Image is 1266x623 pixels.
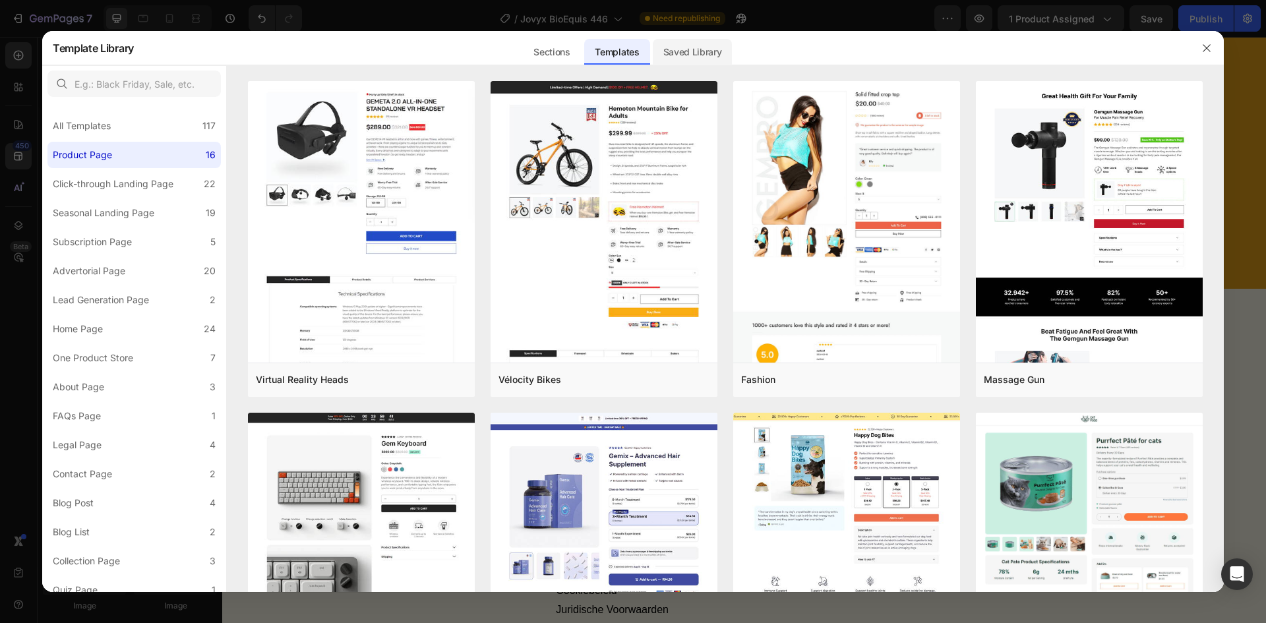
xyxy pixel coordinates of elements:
[53,205,154,221] div: Seasonal Landing Page
[616,367,710,402] button: Aanmelden
[334,525,428,545] a: Retour & Annulering
[210,379,216,395] div: 3
[731,465,907,503] p: [EMAIL_ADDRESS][DOMAIN_NAME]
[53,466,112,482] div: Contact Page
[53,582,98,598] div: Quiz Page
[53,553,120,569] div: Collection Page
[334,488,396,507] p: Privacybeleid
[210,553,216,569] div: 3
[334,469,446,488] p: Algemene Voorwaarden
[334,545,395,564] p: Cookiebeleid
[653,39,733,65] div: Saved Library
[136,283,908,314] h2: Meld je nu aan
[53,495,94,511] div: Blog Post
[731,435,808,450] strong: Blijf in contact
[206,205,216,221] div: 19
[212,408,216,424] div: 1
[53,118,111,134] div: All Templates
[334,564,446,583] p: Juridische Voorwaarden
[53,437,102,453] div: Legal Page
[53,524,90,540] div: Blog List
[584,39,649,65] div: Templates
[210,292,216,308] div: 2
[53,234,132,250] div: Subscription Page
[53,321,103,337] div: Home Page
[334,564,446,583] button: <p>Juridische Voorwaarden</p>
[136,434,262,461] img: gempages_567878839066166209-60dcedb1-fc8c-4bc6-940e-2ba335e3632b.png
[53,408,101,424] div: FAQs Page
[334,488,396,507] button: <p>Privacybeleid</p>
[984,372,1044,388] div: Massage Gun
[498,372,561,388] div: Vélocity Bikes
[531,469,574,488] p: Over ons
[210,437,216,453] div: 4
[523,39,580,65] div: Sections
[531,469,574,488] button: <p>Over ons</p>
[741,372,775,388] div: Fashion
[138,468,296,525] p: Innovatieve zelfzorgoplossingen die jouw dagelijkse routine naar een hoger niveau tillen.
[53,147,112,163] div: Product Page
[204,321,216,337] div: 24
[210,524,216,540] div: 2
[532,26,918,61] div: Rich Text Editor. Editing area: main
[210,350,216,366] div: 7
[204,176,216,192] div: 22
[53,263,125,279] div: Advertorial Page
[531,488,558,507] button: FAQs
[138,326,907,345] p: Word lid en ontvang als eerste exclusieve selfcare-tips, speciale aanbiedingen en het laatste nie...
[210,234,216,250] div: 5
[1221,558,1253,590] div: Open Intercom Messenger
[202,118,216,134] div: 117
[210,495,216,511] div: 4
[335,435,380,450] strong: Juridisch
[53,176,173,192] div: Click-through Landing Page
[636,375,690,394] div: Aanmelden
[206,147,216,163] div: 16
[53,292,149,308] div: Lead Generation Page
[256,372,349,388] div: Virtual Reality Heads
[531,506,568,525] a: Contact
[334,469,446,488] button: <p>Algemene Voorwaarden</p>
[334,545,395,564] button: <p>Cookiebeleid</p>
[47,71,221,97] input: E.g.: Black Friday, Sale, etc.
[204,263,216,279] div: 20
[533,28,917,59] p: Bevat zorgvuldig geselecteerde plantenextracten die de huid zacht verzorgen en een licht, fris ge...
[334,506,400,525] button: <p>Verzendbeleid</p>
[531,525,612,545] a: Volg je Bestelling
[53,379,104,395] div: About Page
[53,31,134,65] h2: Template Library
[334,367,617,402] input: E-mailadres
[212,582,216,598] div: 1
[210,466,216,482] div: 2
[533,435,559,450] strong: Hulp
[53,350,133,366] div: One Product Store
[334,506,400,525] p: Verzendbeleid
